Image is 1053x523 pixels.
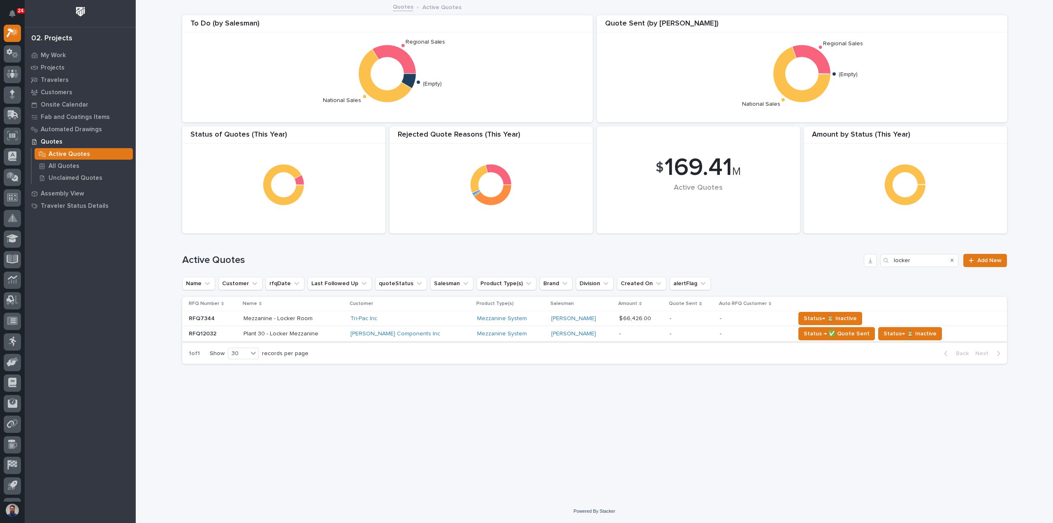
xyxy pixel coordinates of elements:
[476,299,514,308] p: Product Type(s)
[656,160,663,176] span: $
[972,350,1007,357] button: Next
[670,330,713,337] p: -
[839,72,858,77] text: (Empty)
[670,277,711,290] button: alertFlag
[41,202,109,210] p: Traveler Status Details
[32,148,136,160] a: Active Quotes
[25,187,136,200] a: Assembly View
[951,350,969,357] span: Back
[49,163,79,170] p: All Quotes
[823,41,863,47] text: Regional Sales
[182,311,1007,326] tr: RFQ7344RFQ7344 Mezzanine - Locker RoomMezzanine - Locker Room Tri-Pac Inc Mezzanine System [PERSO...
[477,315,527,322] a: Mezzanine System
[406,39,445,45] text: Regional Sales
[308,277,372,290] button: Last Followed Up
[49,174,102,182] p: Unclaimed Quotes
[551,330,596,337] a: [PERSON_NAME]
[25,111,136,123] a: Fab and Coatings Items
[25,61,136,74] a: Projects
[804,329,870,339] span: Status → ✅ Quote Sent
[664,156,732,180] span: 169.41
[4,5,21,22] button: Notifications
[798,327,875,340] button: Status → ✅ Quote Sent
[41,52,66,59] p: My Work
[669,299,697,308] p: Quote Sent
[73,4,88,19] img: Workspace Logo
[798,312,862,325] button: Status→ ⏳ Inactive
[25,86,136,98] a: Customers
[551,315,596,322] a: [PERSON_NAME]
[189,299,219,308] p: RFQ Number
[540,277,573,290] button: Brand
[611,184,786,209] div: Active Quotes
[182,344,206,364] p: 1 of 1
[182,254,861,266] h1: Active Quotes
[182,19,593,33] div: To Do (by Salesman)
[350,299,373,308] p: Customer
[189,314,216,322] p: RFQ7344
[218,277,262,290] button: Customer
[244,329,320,337] p: Plant 30 - Locker Mezzanine
[25,74,136,86] a: Travelers
[41,77,69,84] p: Travelers
[262,350,308,357] p: records per page
[25,49,136,61] a: My Work
[977,258,1002,263] span: Add New
[742,101,780,107] text: National Sales
[670,315,713,322] p: -
[720,314,723,322] p: -
[423,81,442,87] text: (Empty)
[963,254,1007,267] a: Add New
[25,98,136,111] a: Onsite Calendar
[719,299,767,308] p: Auto RFQ Customer
[41,101,88,109] p: Onsite Calendar
[323,98,361,103] text: National Sales
[393,2,413,11] a: Quotes
[243,299,257,308] p: Name
[228,349,248,358] div: 30
[477,277,536,290] button: Product Type(s)
[619,329,622,337] p: -
[878,327,942,340] button: Status→ ⏳ Inactive
[937,350,972,357] button: Back
[390,130,593,144] div: Rejected Quote Reasons (This Year)
[266,277,304,290] button: rfqDate
[182,277,215,290] button: Name
[32,172,136,184] a: Unclaimed Quotes
[732,166,741,177] span: M
[41,114,110,121] p: Fab and Coatings Items
[25,200,136,212] a: Traveler Status Details
[375,277,427,290] button: quoteStatus
[49,151,90,158] p: Active Quotes
[350,330,440,337] a: [PERSON_NAME] Components Inc
[804,130,1007,144] div: Amount by Status (This Year)
[619,314,653,322] p: $ 66,426.00
[350,315,377,322] a: Tri-Pac Inc
[31,34,72,43] div: 02. Projects
[576,277,614,290] button: Division
[477,330,527,337] a: Mezzanine System
[573,509,615,514] a: Powered By Stacker
[18,8,23,14] p: 24
[41,138,63,146] p: Quotes
[10,10,21,23] div: Notifications24
[189,329,218,337] p: RFQ12032
[244,314,314,322] p: Mezzanine - Locker Room
[182,130,385,144] div: Status of Quotes (This Year)
[41,89,72,96] p: Customers
[975,350,993,357] span: Next
[720,329,723,337] p: -
[597,19,1007,33] div: Quote Sent (by [PERSON_NAME])
[550,299,574,308] p: Salesman
[617,277,666,290] button: Created On
[32,160,136,172] a: All Quotes
[182,326,1007,342] tr: RFQ12032RFQ12032 Plant 30 - Locker MezzaninePlant 30 - Locker Mezzanine [PERSON_NAME] Components ...
[25,135,136,148] a: Quotes
[210,350,225,357] p: Show
[41,190,84,198] p: Assembly View
[422,2,462,11] p: Active Quotes
[4,502,21,519] button: users-avatar
[880,254,958,267] input: Search
[430,277,473,290] button: Salesman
